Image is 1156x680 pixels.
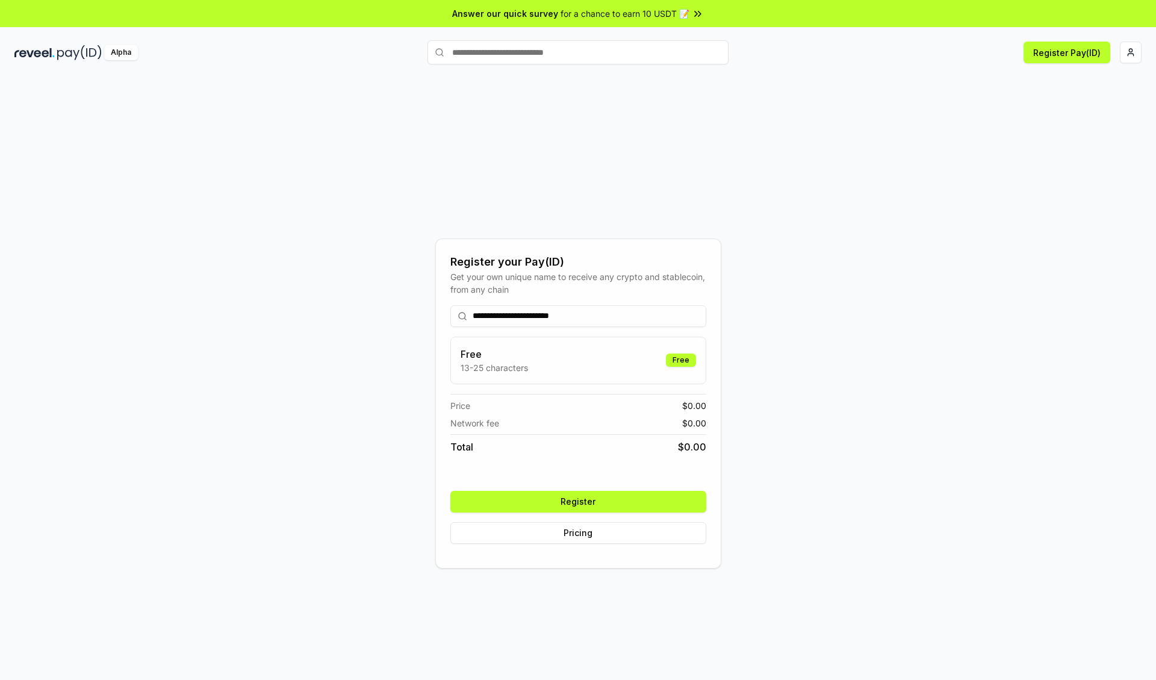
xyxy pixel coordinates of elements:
[461,347,528,361] h3: Free
[450,254,706,270] div: Register your Pay(ID)
[561,7,689,20] span: for a chance to earn 10 USDT 📝
[682,399,706,412] span: $ 0.00
[450,270,706,296] div: Get your own unique name to receive any crypto and stablecoin, from any chain
[14,45,55,60] img: reveel_dark
[461,361,528,374] p: 13-25 characters
[57,45,102,60] img: pay_id
[678,440,706,454] span: $ 0.00
[450,399,470,412] span: Price
[450,440,473,454] span: Total
[452,7,558,20] span: Answer our quick survey
[104,45,138,60] div: Alpha
[450,417,499,429] span: Network fee
[666,354,696,367] div: Free
[682,417,706,429] span: $ 0.00
[450,491,706,513] button: Register
[450,522,706,544] button: Pricing
[1024,42,1110,63] button: Register Pay(ID)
